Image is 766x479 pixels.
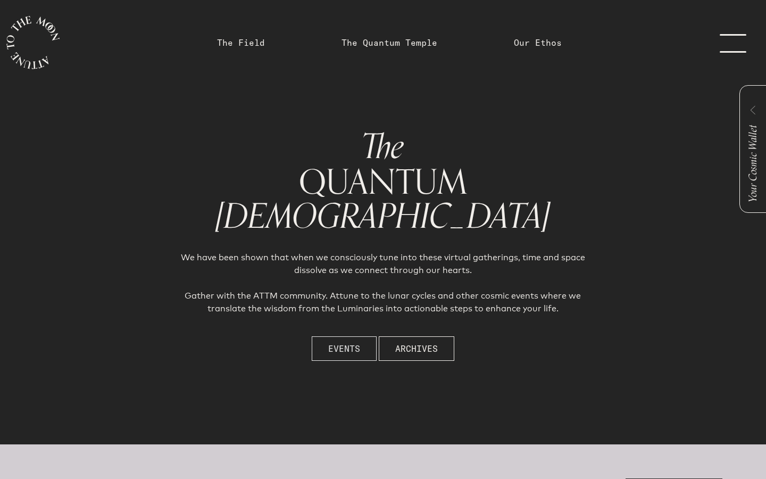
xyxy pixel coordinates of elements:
a: The Field [217,36,265,49]
h1: QUANTUM [175,129,590,234]
span: Events [328,342,360,355]
a: The Quantum Temple [342,36,437,49]
span: Your Cosmic Wallet [744,125,762,202]
button: Archives [379,336,454,361]
h2: We have been shown that when we consciously tune into these virtual gatherings, time and space di... [175,251,590,315]
a: Our Ethos [514,36,562,49]
span: The [361,119,404,175]
span: Archives [395,342,438,355]
span: [DEMOGRAPHIC_DATA] [215,189,550,245]
button: Events [312,336,377,361]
